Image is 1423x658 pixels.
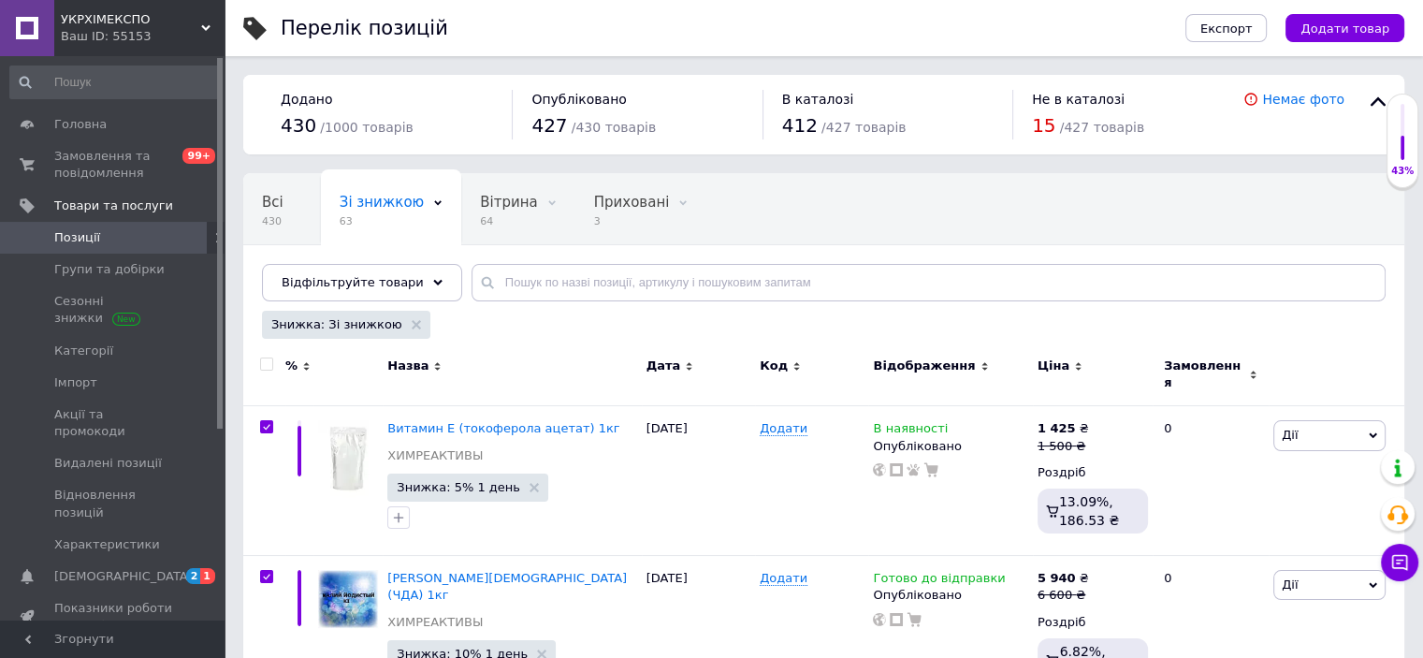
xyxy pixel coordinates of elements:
div: 6 600 ₴ [1038,587,1089,604]
span: Замовлення [1164,358,1244,391]
div: Роздріб [1038,464,1148,481]
span: 2 [186,568,201,584]
span: / 1000 товарів [320,120,413,135]
span: 64 [480,214,537,228]
span: / 427 товарів [1060,120,1144,135]
span: Імпорт [54,374,97,391]
span: Позиції [54,229,100,246]
span: Відфільтруйте товари [282,275,424,289]
a: ХИМРЕАКТИВЫ [387,614,483,631]
span: Всі [262,194,283,211]
span: 412 [782,114,818,137]
span: Опубліковані [262,265,359,282]
button: Чат з покупцем [1381,544,1418,581]
span: Дії [1282,578,1298,592]
a: Немає фото [1262,92,1344,107]
span: Характеристики [54,536,160,553]
button: Експорт [1185,14,1268,42]
span: Назва [387,358,428,374]
div: Перелік позицій [281,19,448,38]
div: ₴ [1038,420,1089,437]
span: Відновлення позицій [54,487,173,520]
span: Ціна [1038,358,1069,374]
button: Додати товар [1285,14,1404,42]
div: ₴ [1038,570,1089,587]
span: Видалені позиції [54,455,162,472]
span: Замовлення та повідомлення [54,148,173,182]
span: 63 [340,214,424,228]
span: Готово до відправки [873,571,1005,591]
span: Не в каталозі [1032,92,1125,107]
span: В наявності [873,421,948,441]
span: 99+ [182,148,215,164]
input: Пошук по назві позиції, артикулу і пошуковим запитам [472,264,1386,301]
img: Калий йодистый (ЧДА) 1кг [318,570,378,628]
a: ХИМРЕАКТИВЫ [387,447,483,464]
span: Приховані [594,194,670,211]
span: 1 [200,568,215,584]
span: % [285,358,298,374]
div: [DATE] [642,406,755,556]
span: Дії [1282,428,1298,442]
span: Додати товар [1300,22,1389,36]
span: 15 [1032,114,1055,137]
a: [PERSON_NAME][DEMOGRAPHIC_DATA] (ЧДА) 1кг [387,571,627,602]
span: В каталозі [782,92,854,107]
span: Товари та послуги [54,197,173,214]
div: Ваш ID: 55153 [61,28,225,45]
span: 3 [594,214,670,228]
span: / 430 товарів [572,120,656,135]
span: / 427 товарів [821,120,906,135]
div: Опубліковано [873,587,1027,604]
span: Акції та промокоди [54,406,173,440]
span: Показники роботи компанії [54,600,173,634]
span: Експорт [1200,22,1253,36]
span: Знижка: 5% 1 день [397,481,520,493]
div: 43% [1387,165,1417,178]
div: 1 500 ₴ [1038,438,1089,455]
input: Пошук [9,66,221,99]
span: Зі знижкою [340,194,424,211]
span: 13.09%, 186.53 ₴ [1059,494,1119,528]
span: 430 [281,114,316,137]
a: Витамин E (токоферола ацетат) 1кг [387,421,619,435]
div: 0 [1153,406,1269,556]
span: Додати [760,571,807,586]
span: Код [760,358,788,374]
span: 427 [531,114,567,137]
div: Роздріб [1038,614,1148,631]
span: 430 [262,214,283,228]
div: Опубліковано [873,438,1027,455]
b: 5 940 [1038,571,1076,585]
span: Вітрина [480,194,537,211]
span: Категорії [54,343,113,359]
span: УКРХІМЕКСПО [61,11,201,28]
span: Знижка: Зі знижкою [271,316,402,333]
span: Опубліковано [531,92,627,107]
span: Додано [281,92,332,107]
span: Додати [760,421,807,436]
span: Дата [646,358,681,374]
b: 1 425 [1038,421,1076,435]
span: Групи та добірки [54,261,165,278]
span: [DEMOGRAPHIC_DATA] [54,568,193,585]
span: Головна [54,116,107,133]
span: Відображення [873,358,975,374]
span: Сезонні знижки [54,293,173,327]
img: Витамин E (токоферола ацетат) 1кг [318,420,378,497]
